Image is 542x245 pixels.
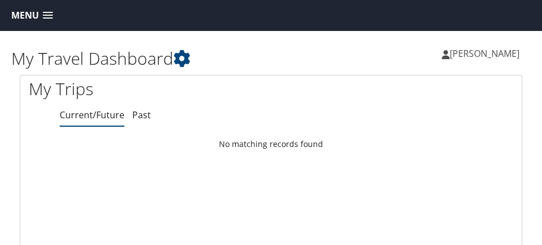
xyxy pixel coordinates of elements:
h1: My Trips [29,77,263,101]
a: [PERSON_NAME] [442,37,531,70]
h1: My Travel Dashboard [11,47,271,70]
td: No matching records found [20,134,522,154]
span: [PERSON_NAME] [450,47,519,60]
a: Past [132,109,151,121]
a: Menu [6,6,59,25]
a: Current/Future [60,109,124,121]
span: Menu [11,10,39,21]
